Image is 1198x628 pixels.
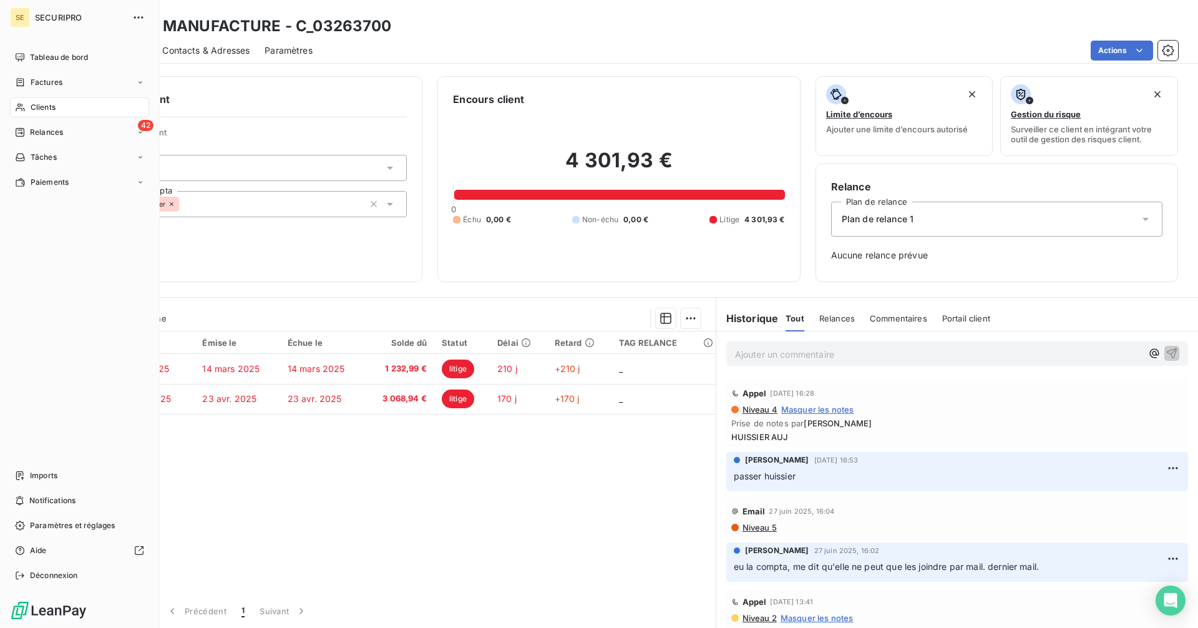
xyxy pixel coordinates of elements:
[486,214,511,225] span: 0,00 €
[719,214,739,225] span: Litige
[619,338,708,348] div: TAG RELANCE
[30,52,88,63] span: Tableau de bord
[10,7,30,27] div: SE
[619,393,623,404] span: _
[1156,586,1186,616] div: Open Intercom Messenger
[252,598,315,624] button: Suivant
[741,405,777,415] span: Niveau 4
[831,179,1162,194] h6: Relance
[745,454,809,466] span: [PERSON_NAME]
[816,76,993,156] button: Limite d’encoursAjouter une limite d’encours autorisé
[831,249,1162,262] span: Aucune relance prévue
[731,432,1183,442] span: HUISSIER AUJ
[29,495,75,506] span: Notifications
[497,393,517,404] span: 170 j
[734,561,1039,572] span: eu la compta, me dit qu'elle ne peut que les joindre par mail. dernier mail.
[265,44,313,57] span: Paramètres
[30,470,57,481] span: Imports
[453,148,784,185] h2: 4 301,93 €
[442,338,482,348] div: Statut
[1091,41,1153,61] button: Actions
[10,601,87,621] img: Logo LeanPay
[745,545,809,556] span: [PERSON_NAME]
[31,152,57,163] span: Tâches
[75,92,407,107] h6: Informations client
[138,120,153,131] span: 42
[819,313,855,323] span: Relances
[30,570,78,581] span: Déconnexion
[741,523,777,532] span: Niveau 5
[731,418,1183,428] span: Prise de notes par
[288,363,345,374] span: 14 mars 2025
[743,388,767,398] span: Appel
[373,393,427,405] span: 3 068,94 €
[453,92,524,107] h6: Encours client
[234,598,252,624] button: 1
[442,360,474,378] span: litige
[743,597,767,607] span: Appel
[202,393,256,404] span: 23 avr. 2025
[1011,124,1167,144] span: Surveiller ce client en intégrant votre outil de gestion des risques client.
[781,613,854,623] span: Masquer les notes
[158,598,234,624] button: Précédent
[743,506,766,516] span: Email
[769,508,834,515] span: 27 juin 2025, 16:04
[451,204,456,214] span: 0
[781,405,854,415] span: Masquer les notes
[31,77,62,88] span: Factures
[202,363,260,374] span: 14 mars 2025
[497,363,517,374] span: 210 j
[1011,109,1081,119] span: Gestion du risque
[35,12,125,22] span: SECURIPRO
[741,613,777,623] span: Niveau 2
[826,109,892,119] span: Limite d’encours
[202,338,272,348] div: Émise le
[31,177,69,188] span: Paiements
[555,338,604,348] div: Retard
[30,520,115,531] span: Paramètres et réglages
[373,338,427,348] div: Solde dû
[870,313,927,323] span: Commentaires
[814,456,859,464] span: [DATE] 16:53
[555,363,580,374] span: +210 j
[942,313,990,323] span: Portail client
[623,214,648,225] span: 0,00 €
[30,127,63,138] span: Relances
[826,124,968,134] span: Ajouter une limite d’encours autorisé
[842,213,914,225] span: Plan de relance 1
[770,390,814,397] span: [DATE] 16:28
[744,214,785,225] span: 4 301,93 €
[786,313,804,323] span: Tout
[497,338,539,348] div: Délai
[179,199,189,210] input: Ajouter une valeur
[734,471,796,481] span: passer huissier
[814,547,880,554] span: 27 juin 2025, 16:02
[10,541,149,561] a: Aide
[241,605,245,617] span: 1
[373,363,427,375] span: 1 232,99 €
[716,311,779,326] h6: Historique
[582,214,618,225] span: Non-échu
[619,363,623,374] span: _
[110,15,392,37] h3: LAFAY MANUFACTURE - C_03263700
[463,214,481,225] span: Échu
[1000,76,1178,156] button: Gestion du risqueSurveiller ce client en intégrant votre outil de gestion des risques client.
[442,390,474,408] span: litige
[804,418,872,428] span: [PERSON_NAME]
[288,338,358,348] div: Échue le
[31,102,56,113] span: Clients
[555,393,580,404] span: +170 j
[162,44,250,57] span: Contacts & Adresses
[100,127,407,145] span: Propriétés Client
[30,545,47,556] span: Aide
[288,393,342,404] span: 23 avr. 2025
[770,598,813,606] span: [DATE] 13:41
